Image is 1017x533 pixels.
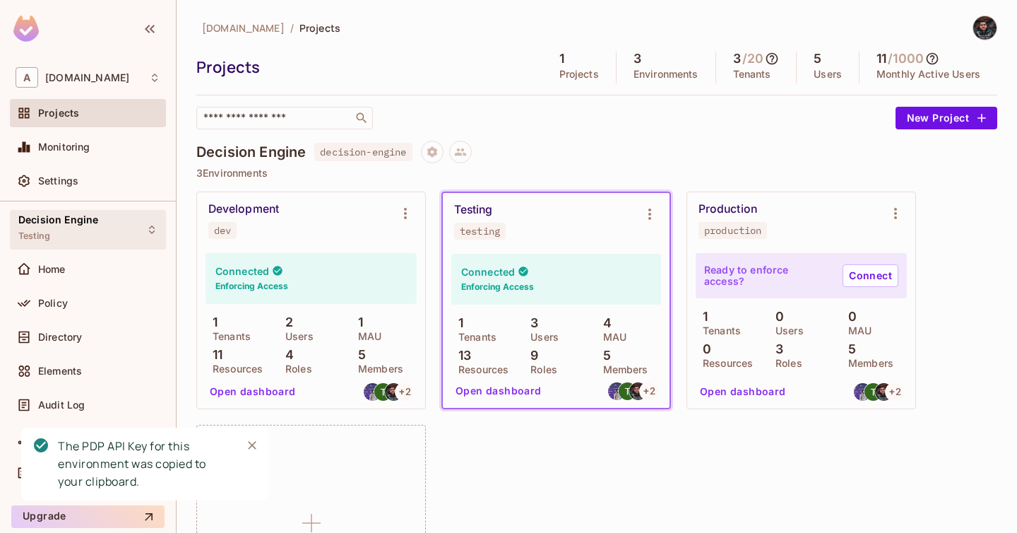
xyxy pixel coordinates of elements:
[196,168,997,179] p: 3 Environments
[202,21,285,35] span: [DOMAIN_NAME]
[523,332,559,343] p: Users
[841,325,872,336] p: MAU
[38,298,68,309] span: Policy
[814,52,821,66] h5: 5
[351,363,403,375] p: Members
[742,52,763,66] h5: / 20
[451,316,463,330] p: 1
[733,69,771,80] p: Tenants
[351,348,366,362] p: 5
[450,380,547,402] button: Open dashboard
[399,387,410,397] span: + 2
[643,386,655,396] span: + 2
[215,264,269,278] h4: Connected
[888,52,924,66] h5: / 1000
[460,225,500,237] div: testing
[18,214,98,225] span: Decision Engine
[45,72,129,83] span: Workspace: abclojistik.com
[290,21,294,35] li: /
[876,52,886,66] h5: 11
[461,281,534,293] h6: Enforcing Access
[704,225,761,236] div: production
[206,363,263,375] p: Resources
[208,202,279,216] div: Development
[768,358,802,369] p: Roles
[875,383,893,401] img: selmancan.kilinc@abclojistik.com
[38,399,85,411] span: Audit Log
[596,316,612,330] p: 4
[768,325,804,336] p: Users
[391,199,420,228] button: Environment settings
[696,310,708,324] p: 1
[351,315,363,329] p: 1
[896,107,997,129] button: New Project
[864,383,882,401] img: taha.ceken@abclojistik.com
[374,383,392,401] img: taha.ceken@abclojistik.com
[215,280,288,293] h6: Enforcing Access
[278,331,314,342] p: Users
[38,332,82,343] span: Directory
[38,365,82,377] span: Elements
[523,316,538,330] p: 3
[704,264,831,287] p: Ready to enforce access?
[889,387,900,397] span: + 2
[698,202,757,216] div: Production
[451,332,496,343] p: Tenants
[596,348,611,363] p: 5
[214,225,231,236] div: dev
[843,264,898,287] a: Connect
[364,383,381,401] img: mehmet.caliskan@abclojistik.com
[636,200,664,228] button: Environment settings
[18,230,50,242] span: Testing
[206,348,222,362] p: 11
[454,203,493,217] div: Testing
[278,363,312,375] p: Roles
[16,67,38,88] span: A
[461,265,515,279] h4: Connected
[608,382,626,400] img: mehmet.caliskan@abclojistik.com
[881,199,910,228] button: Environment settings
[523,364,557,375] p: Roles
[694,380,792,403] button: Open dashboard
[13,16,39,42] img: SReyMgAAAABJRU5ErkJggg==
[596,332,626,343] p: MAU
[196,143,306,160] h4: Decision Engine
[196,57,535,78] div: Projects
[523,348,538,363] p: 9
[696,342,711,356] p: 0
[596,364,648,375] p: Members
[385,383,403,401] img: selmancan.kilinc@abclojistik.com
[733,52,741,66] h5: 3
[619,382,636,400] img: taha.ceken@abclojistik.com
[973,16,997,40] img: Selmancan KILINÇ
[841,342,856,356] p: 5
[299,21,340,35] span: Projects
[876,69,980,80] p: Monthly Active Users
[559,52,564,66] h5: 1
[629,382,647,400] img: selmancan.kilinc@abclojistik.com
[351,331,381,342] p: MAU
[421,148,444,161] span: Project settings
[38,107,79,119] span: Projects
[841,358,893,369] p: Members
[841,310,857,324] p: 0
[278,348,294,362] p: 4
[559,69,599,80] p: Projects
[451,364,509,375] p: Resources
[451,348,471,363] p: 13
[206,331,251,342] p: Tenants
[768,310,784,324] p: 0
[854,383,872,401] img: mehmet.caliskan@abclojistik.com
[242,435,263,456] button: Close
[278,315,293,329] p: 2
[634,69,698,80] p: Environments
[696,325,741,336] p: Tenants
[38,175,78,187] span: Settings
[58,438,230,491] div: The PDP API Key for this environment was copied to your clipboard.
[768,342,783,356] p: 3
[38,264,66,275] span: Home
[38,141,90,153] span: Monitoring
[314,143,412,161] span: decision-engine
[204,380,302,403] button: Open dashboard
[634,52,641,66] h5: 3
